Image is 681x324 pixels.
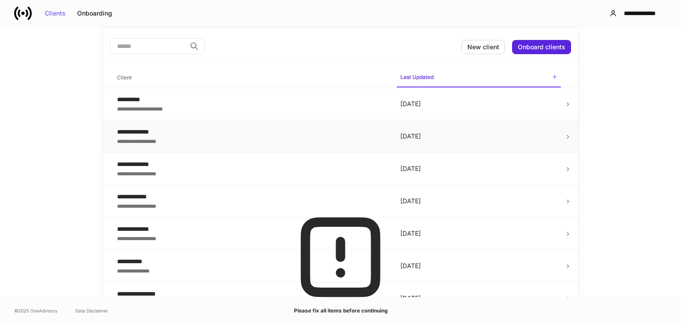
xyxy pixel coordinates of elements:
button: New client [462,40,505,54]
span: Client [113,69,390,87]
button: Onboarding [71,6,118,20]
p: [DATE] [400,99,557,108]
button: Clients [39,6,71,20]
p: [DATE] [400,294,557,303]
h6: Last Updated [400,73,434,81]
h6: Client [117,73,132,82]
p: [DATE] [400,197,557,205]
div: Onboarding [77,10,112,16]
a: Data Disclaimer [75,307,108,314]
p: [DATE] [400,261,557,270]
div: Please fix all items before continuing [294,306,387,315]
button: Onboard clients [512,40,571,54]
div: Onboard clients [518,44,565,50]
div: Clients [45,10,66,16]
p: [DATE] [400,164,557,173]
span: Last Updated [397,68,561,87]
div: New client [467,44,499,50]
p: [DATE] [400,132,557,141]
p: [DATE] [400,229,557,238]
span: © 2025 OneAdvisory [14,307,58,314]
